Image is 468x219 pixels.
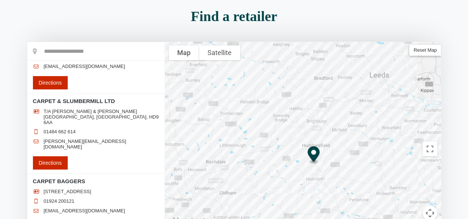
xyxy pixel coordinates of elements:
[409,45,441,56] span: Reset Map
[33,76,68,89] a: Directions
[33,177,159,185] h3: CARPET BAGGERS
[33,156,68,170] a: Directions
[27,9,441,23] h2: Find a retailer
[44,138,159,150] a: [PERSON_NAME][EMAIL_ADDRESS][DOMAIN_NAME]
[304,143,323,167] div: CARPET & SLUMBERMILL LTD
[169,45,199,60] button: Show street map
[33,97,159,105] h3: CARPET & SLUMBERMILL LTD
[44,198,74,204] a: 01924 200121
[44,129,76,135] a: 01484 662 614
[199,45,240,60] button: Show satellite imagery
[44,64,125,69] a: [EMAIL_ADDRESS][DOMAIN_NAME]
[44,208,125,214] a: [EMAIL_ADDRESS][DOMAIN_NAME]
[422,141,437,156] button: Toggle fullscreen view
[44,189,91,195] span: [STREET_ADDRESS]
[44,109,159,125] span: T/A [PERSON_NAME] & [PERSON_NAME] [GEOGRAPHIC_DATA], [GEOGRAPHIC_DATA], HD9 6AA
